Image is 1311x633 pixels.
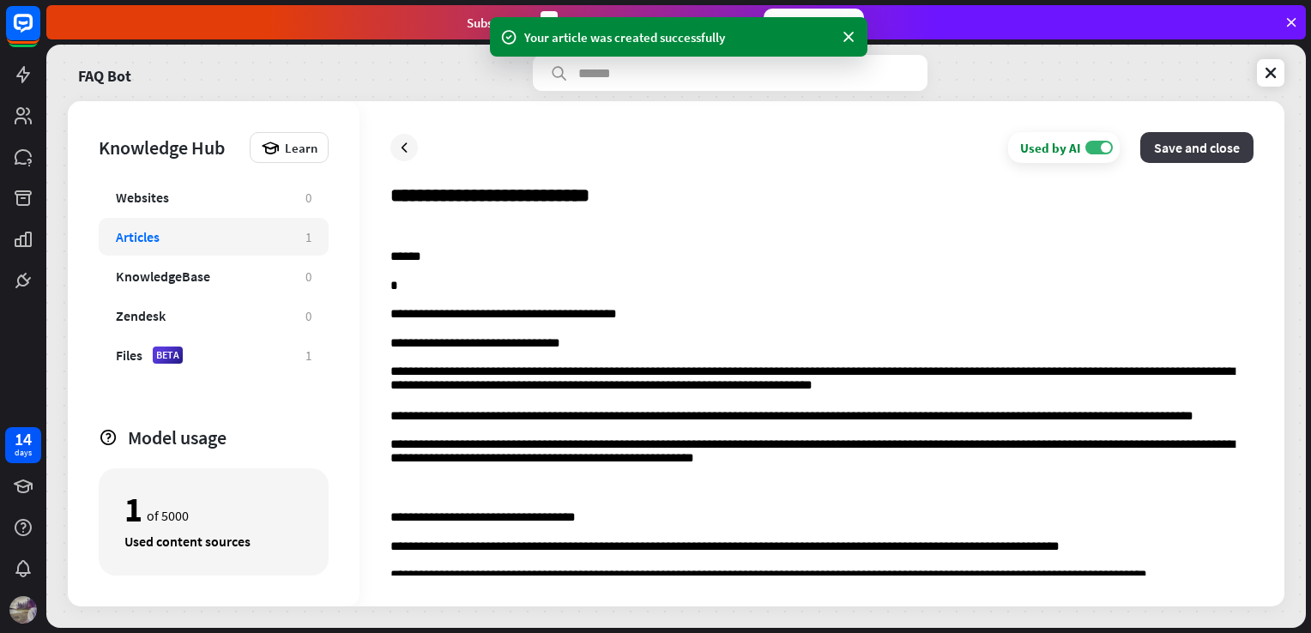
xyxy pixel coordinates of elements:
button: Open LiveChat chat widget [14,7,65,58]
div: Subscribe now [764,9,864,36]
div: Subscribe in days to get your first month for $1 [467,11,750,34]
div: days [15,447,32,459]
a: 14 days [5,427,41,463]
div: 14 [15,431,32,447]
div: 3 [541,11,558,34]
div: Your article was created successfully [524,28,833,46]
